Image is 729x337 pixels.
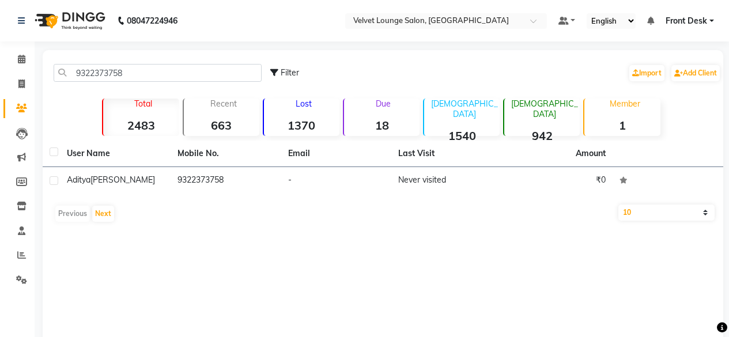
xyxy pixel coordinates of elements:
[90,175,155,185] span: [PERSON_NAME]
[29,5,108,37] img: logo
[569,141,613,166] th: Amount
[281,67,299,78] span: Filter
[429,99,500,119] p: [DEMOGRAPHIC_DATA]
[188,99,259,109] p: Recent
[589,99,660,109] p: Member
[502,167,613,195] td: ₹0
[346,99,420,109] p: Due
[281,141,392,167] th: Email
[391,167,502,195] td: Never visited
[391,141,502,167] th: Last Visit
[504,128,580,143] strong: 942
[264,118,339,132] strong: 1370
[171,141,281,167] th: Mobile No.
[269,99,339,109] p: Lost
[584,118,660,132] strong: 1
[54,64,262,82] input: Search by Name/Mobile/Email/Code
[629,65,664,81] a: Import
[60,141,171,167] th: User Name
[67,175,90,185] span: aditya
[127,5,177,37] b: 08047224946
[281,167,392,195] td: -
[171,167,281,195] td: 9322373758
[184,118,259,132] strong: 663
[424,128,500,143] strong: 1540
[344,118,420,132] strong: 18
[666,15,707,27] span: Front Desk
[671,65,720,81] a: Add Client
[108,99,179,109] p: Total
[92,206,114,222] button: Next
[509,99,580,119] p: [DEMOGRAPHIC_DATA]
[103,118,179,132] strong: 2483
